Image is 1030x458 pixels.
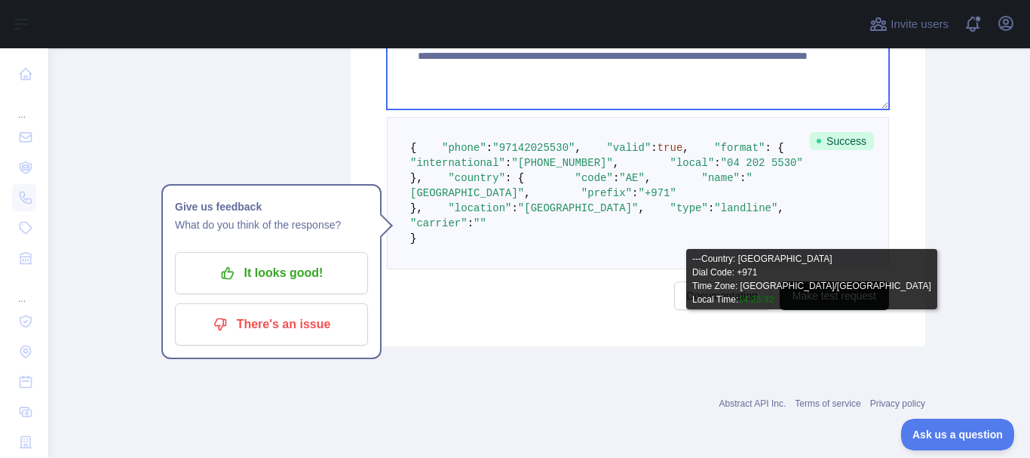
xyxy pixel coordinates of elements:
[492,142,575,154] span: "97142025530"
[721,157,803,169] span: "04 202 5530"
[638,202,644,214] span: ,
[474,217,486,229] span: ""
[448,202,511,214] span: "location"
[891,16,949,33] span: Invite users
[524,187,530,199] span: ,
[505,157,511,169] span: :
[619,172,645,184] span: "AE"
[606,142,651,154] span: "valid"
[866,12,952,36] button: Invite users
[410,172,423,184] span: },
[870,398,925,409] a: Privacy policy
[658,142,683,154] span: true
[410,232,416,244] span: }
[686,249,937,309] div: ---Country: [GEOGRAPHIC_DATA] Dial Code: +971 Time Zone: [GEOGRAPHIC_DATA]/[GEOGRAPHIC_DATA] Loca...
[702,172,740,184] span: "name"
[613,172,619,184] span: :
[175,303,368,346] button: There's an issue
[467,217,474,229] span: :
[901,419,1015,450] iframe: Toggle Customer Support
[575,172,612,184] span: "code"
[810,132,874,150] span: Success
[175,252,368,294] button: It looks good!
[682,142,688,154] span: ,
[12,275,36,305] div: ...
[518,202,639,214] span: "[GEOGRAPHIC_DATA]"
[738,294,774,305] span: 14:25:32
[511,202,517,214] span: :
[740,172,746,184] span: :
[638,187,676,199] span: "+971"
[186,312,357,337] p: There's an issue
[410,217,467,229] span: "carrier"
[632,187,638,199] span: :
[511,157,612,169] span: "[PHONE_NUMBER]"
[795,398,860,409] a: Terms of service
[175,198,368,216] h1: Give us feedback
[670,202,708,214] span: "type"
[674,281,771,310] a: Documentation
[714,202,777,214] span: "landline"
[186,260,357,286] p: It looks good!
[575,142,581,154] span: ,
[613,157,619,169] span: ,
[448,172,505,184] span: "country"
[410,202,423,214] span: },
[719,398,786,409] a: Abstract API Inc.
[175,216,368,234] p: What do you think of the response?
[12,91,36,121] div: ...
[765,142,784,154] span: : {
[505,172,524,184] span: : {
[708,202,714,214] span: :
[581,187,632,199] span: "prefix"
[714,142,765,154] span: "format"
[651,142,657,154] span: :
[645,172,651,184] span: ,
[714,157,720,169] span: :
[442,142,486,154] span: "phone"
[410,157,505,169] span: "international"
[670,157,714,169] span: "local"
[486,142,492,154] span: :
[410,142,416,154] span: {
[777,202,783,214] span: ,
